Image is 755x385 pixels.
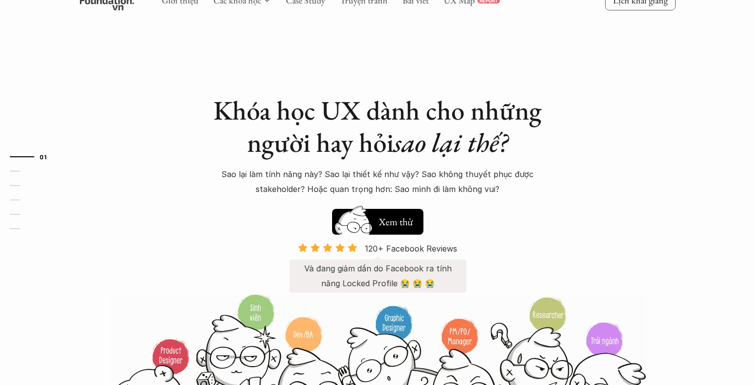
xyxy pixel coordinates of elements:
h5: Xem thử [379,215,413,229]
a: 01 [10,151,57,163]
a: Xem thử [332,204,423,235]
h1: Khóa học UX dành cho những người hay hỏi [204,94,551,159]
a: 120+ Facebook ReviewsVà đang giảm dần do Facebook ra tính năng Locked Profile 😭 😭 😭 [289,243,466,293]
p: 120+ Facebook Reviews [365,241,457,256]
em: sao lại thế? [394,125,508,160]
strong: 01 [40,153,47,160]
p: Sao lại làm tính năng này? Sao lại thiết kế như vậy? Sao không thuyết phục được stakeholder? Hoặc... [204,167,551,197]
p: Và đang giảm dần do Facebook ra tính năng Locked Profile 😭 😭 😭 [299,261,456,291]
